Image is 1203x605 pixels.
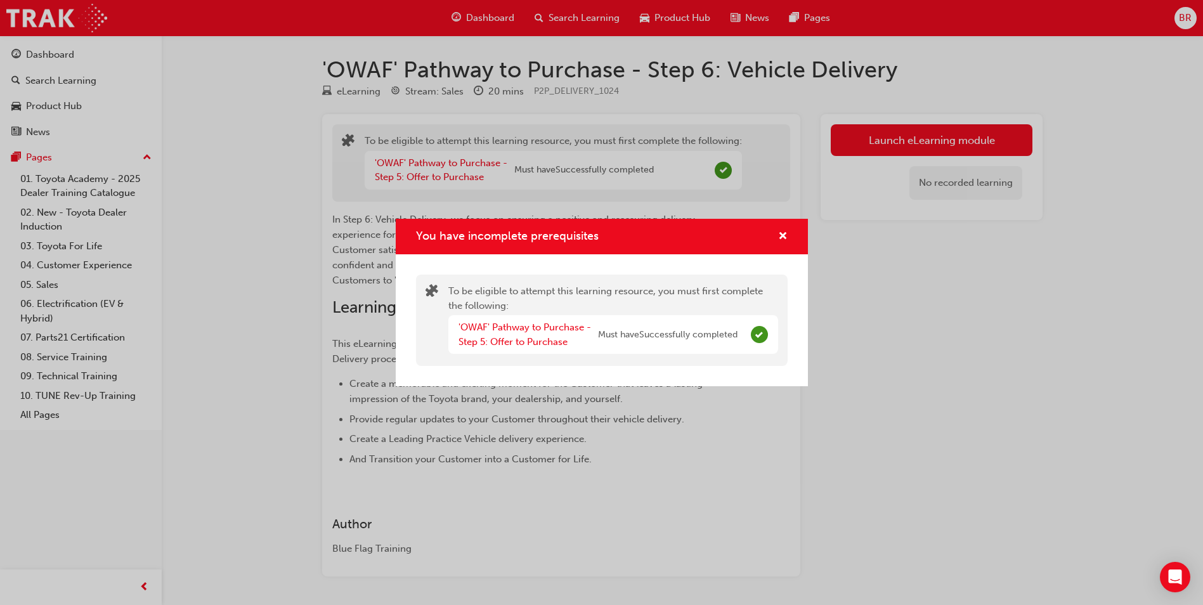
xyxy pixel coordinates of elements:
[751,326,768,343] span: Complete
[396,219,808,387] div: You have incomplete prerequisites
[416,229,599,243] span: You have incomplete prerequisites
[778,229,788,245] button: cross-icon
[448,284,778,356] div: To be eligible to attempt this learning resource, you must first complete the following:
[598,328,738,342] span: Must have Successfully completed
[1160,562,1190,592] div: Open Intercom Messenger
[426,285,438,300] span: puzzle-icon
[458,322,591,348] a: 'OWAF' Pathway to Purchase - Step 5: Offer to Purchase
[778,231,788,243] span: cross-icon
